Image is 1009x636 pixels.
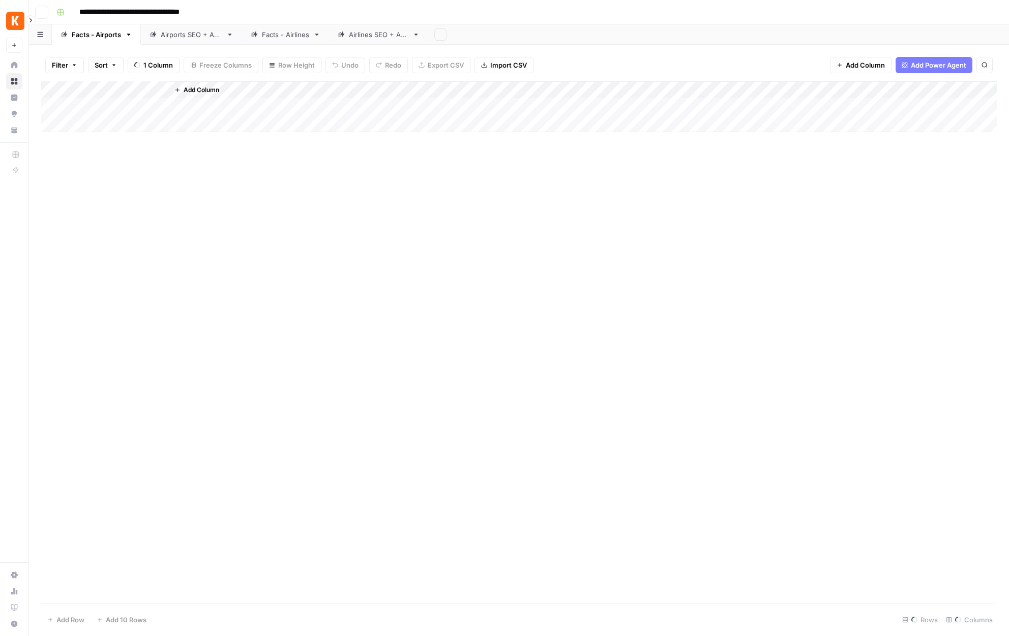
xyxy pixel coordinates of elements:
div: Rows [898,612,942,628]
a: Settings [6,567,22,583]
button: Import CSV [474,57,533,73]
span: Add Column [184,85,219,95]
button: Sort [88,57,124,73]
div: Facts - Airports [72,29,121,40]
button: Add Row [41,612,91,628]
a: Your Data [6,122,22,138]
a: Usage [6,583,22,599]
span: Add 10 Rows [106,615,146,625]
span: Add Row [56,615,84,625]
a: Home [6,57,22,73]
button: Filter [45,57,84,73]
span: Undo [341,60,359,70]
button: Row Height [262,57,321,73]
div: Airports SEO + AEO [161,29,222,40]
button: Add Column [830,57,892,73]
span: Add Column [846,60,885,70]
button: Add Power Agent [896,57,972,73]
span: Add Power Agent [911,60,966,70]
div: Facts - Airlines [262,29,309,40]
button: Help + Support [6,616,22,632]
span: Redo [385,60,401,70]
button: Redo [369,57,408,73]
a: Airlines SEO + AEO [329,24,428,45]
a: Facts - Airlines [242,24,329,45]
button: Export CSV [412,57,470,73]
button: Workspace: Kayak [6,8,22,34]
a: Learning Hub [6,599,22,616]
div: Airlines SEO + AEO [349,29,408,40]
span: Export CSV [428,60,464,70]
a: Opportunities [6,106,22,122]
span: Freeze Columns [199,60,252,70]
div: Columns [942,612,997,628]
button: Undo [325,57,365,73]
button: Add Column [170,83,223,97]
span: Sort [95,60,108,70]
span: 1 Column [143,60,173,70]
span: Row Height [278,60,315,70]
button: 1 Column [128,57,180,73]
span: Filter [52,60,68,70]
button: Freeze Columns [184,57,258,73]
a: Insights [6,89,22,106]
button: Add 10 Rows [91,612,153,628]
a: Browse [6,73,22,89]
a: Airports SEO + AEO [141,24,242,45]
span: Import CSV [490,60,527,70]
a: Facts - Airports [52,24,141,45]
img: Kayak Logo [6,12,24,30]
